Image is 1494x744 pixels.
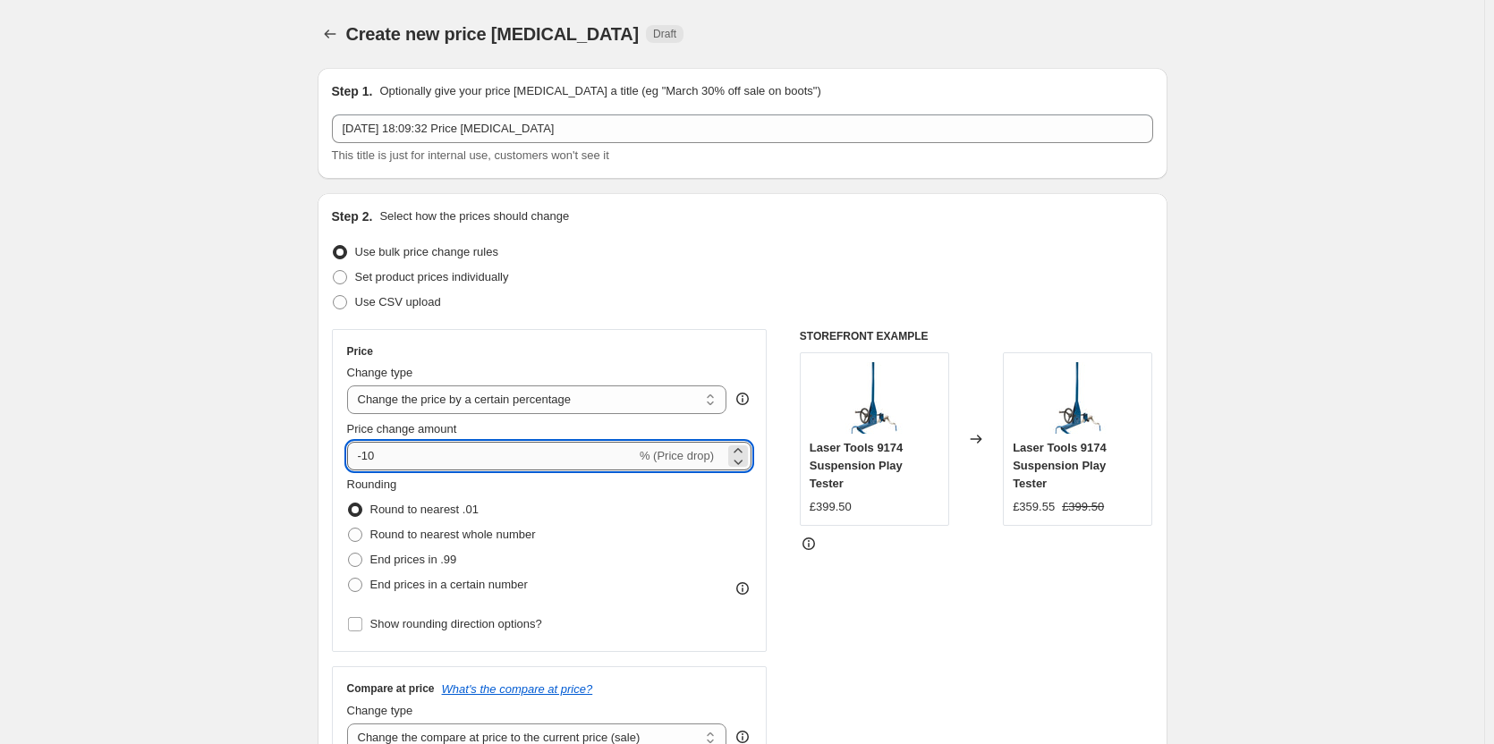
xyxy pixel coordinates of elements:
[810,498,852,516] div: £399.50
[800,329,1153,343] h6: STOREFRONT EXAMPLE
[379,207,569,225] p: Select how the prices should change
[442,682,593,696] button: What's the compare at price?
[347,478,397,491] span: Rounding
[1062,498,1104,516] strike: £399.50
[370,528,536,541] span: Round to nearest whole number
[355,270,509,283] span: Set product prices individually
[332,148,609,162] span: This title is just for internal use, customers won't see it
[653,27,676,41] span: Draft
[370,578,528,591] span: End prices in a certain number
[734,390,751,408] div: help
[347,442,636,470] input: -15
[1013,498,1055,516] div: £359.55
[347,681,435,696] h3: Compare at price
[370,617,542,630] span: Show rounding direction options?
[1042,362,1114,434] img: laser-tools-las-9174-laser-tools-9174-suspension-play-tester-6738429_80x.jpg
[838,362,910,434] img: laser-tools-las-9174-laser-tools-9174-suspension-play-tester-6738429_80x.jpg
[318,21,343,46] button: Price change jobs
[1013,441,1107,490] span: Laser Tools 9174 Suspension Play Tester
[355,245,498,258] span: Use bulk price change rules
[640,449,714,462] span: % (Price drop)
[347,344,373,359] h3: Price
[332,207,373,225] h2: Step 2.
[347,366,413,379] span: Change type
[379,82,820,100] p: Optionally give your price [MEDICAL_DATA] a title (eg "March 30% off sale on boots")
[347,422,457,435] span: Price change amount
[370,503,479,516] span: Round to nearest .01
[355,295,441,309] span: Use CSV upload
[810,441,904,490] span: Laser Tools 9174 Suspension Play Tester
[346,24,640,44] span: Create new price [MEDICAL_DATA]
[370,553,457,566] span: End prices in .99
[347,704,413,717] span: Change type
[332,82,373,100] h2: Step 1.
[332,114,1153,143] input: 30% off holiday sale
